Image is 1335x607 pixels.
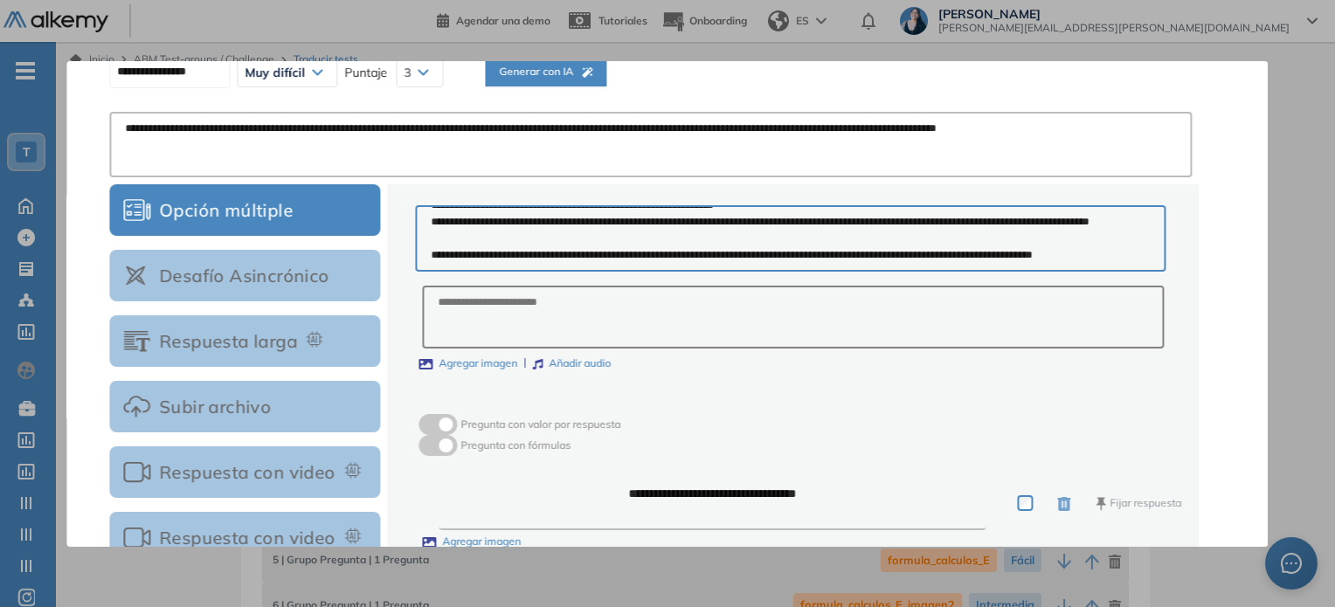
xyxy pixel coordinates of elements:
button: Desafío Asincrónico [109,250,380,301]
span: Puntaje [344,63,387,82]
span: Muy difícil [245,66,305,79]
button: Respuesta con video [109,512,380,563]
label: Añadir audio [532,355,611,372]
span: Generar con IA [499,64,592,80]
button: Respuesta larga [109,315,380,367]
button: Generar con IA [485,59,606,86]
label: Agregar imagen [422,534,521,550]
span: 3 [404,66,411,79]
span: Pregunta con valor por respuesta [460,417,620,431]
button: Fijar respuesta [1096,495,1182,512]
label: Agregar imagen [418,355,517,372]
button: Opción múltiple [109,184,380,236]
button: Respuesta con video [109,446,380,498]
button: Subir archivo [109,381,380,432]
span: Pregunta con fórmulas [460,438,571,452]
